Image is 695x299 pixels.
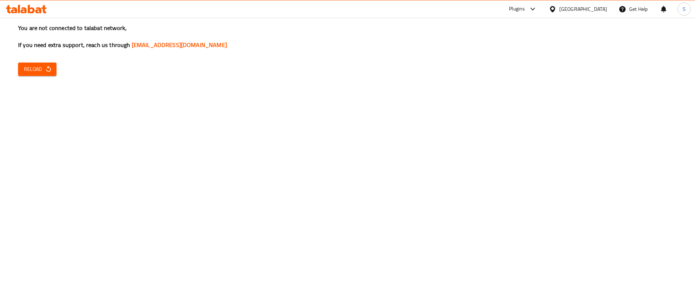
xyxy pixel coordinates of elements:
button: Reload [18,63,56,76]
div: Plugins [509,5,525,13]
div: [GEOGRAPHIC_DATA] [559,5,607,13]
span: S [683,5,686,13]
a: [EMAIL_ADDRESS][DOMAIN_NAME] [132,39,227,50]
span: Reload [24,65,51,74]
h3: You are not connected to talabat network, If you need extra support, reach us through [18,24,677,49]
